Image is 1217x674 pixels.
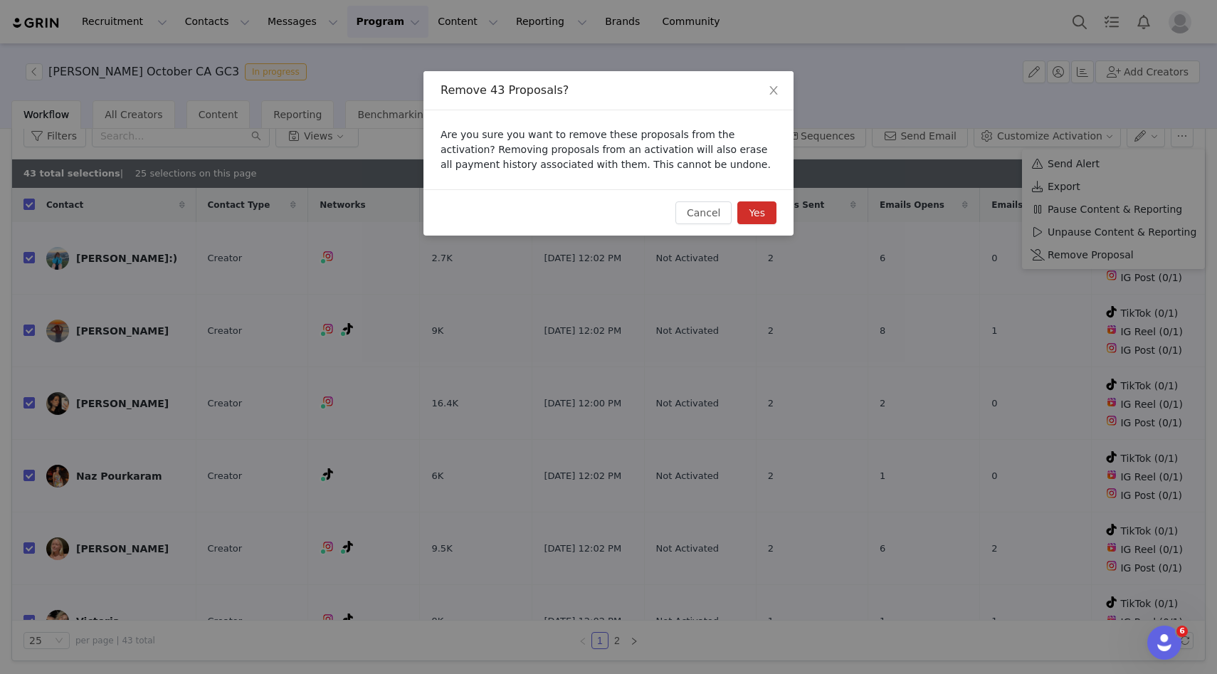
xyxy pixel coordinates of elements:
i: icon: close [768,85,779,96]
div: Remove 43 Proposals? [441,83,776,98]
button: Yes [737,201,776,224]
span: 6 [1176,626,1188,637]
button: Cancel [675,201,732,224]
p: Are you sure you want to remove these proposals from the activation? Removing proposals from an a... [441,127,776,172]
button: Close [754,71,794,111]
iframe: Intercom live chat [1147,626,1181,660]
